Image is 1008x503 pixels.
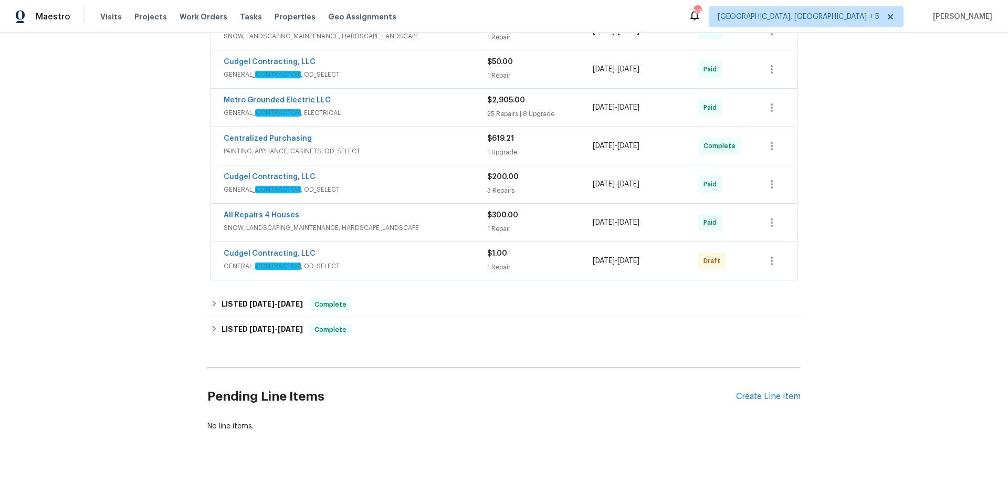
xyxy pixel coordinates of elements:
[224,97,331,104] a: Metro Grounded Electric LLC
[224,135,312,142] a: Centralized Purchasing
[224,212,299,219] a: All Repairs 4 Houses
[703,64,721,75] span: Paid
[224,58,316,66] a: Cudgel Contracting, LLC
[224,146,487,156] span: PAINTING, APPLIANCE, CABINETS, OD_SELECT
[224,223,487,233] span: SNOW, LANDSCAPING_MAINTENANCE, HARDSCAPE_LANDSCAPE
[224,250,316,257] a: Cudgel Contracting, LLC
[222,323,303,336] h6: LISTED
[718,12,879,22] span: [GEOGRAPHIC_DATA], [GEOGRAPHIC_DATA] + 5
[593,141,639,151] span: -
[487,147,593,158] div: 1 Upgrade
[222,298,303,311] h6: LISTED
[593,219,615,226] span: [DATE]
[487,97,525,104] span: $2,905.00
[617,257,639,265] span: [DATE]
[240,13,262,20] span: Tasks
[255,263,301,270] em: CONTRACTOR
[487,185,593,196] div: 3 Repairs
[593,142,615,150] span: [DATE]
[207,421,801,432] div: No line items.
[487,262,593,273] div: 1 Repair
[249,326,275,333] span: [DATE]
[100,12,122,22] span: Visits
[593,217,639,228] span: -
[593,257,615,265] span: [DATE]
[255,186,301,193] em: CONTRACTOR
[617,104,639,111] span: [DATE]
[487,109,593,119] div: 25 Repairs | 8 Upgrade
[278,326,303,333] span: [DATE]
[207,372,736,421] h2: Pending Line Items
[593,181,615,188] span: [DATE]
[617,142,639,150] span: [DATE]
[703,179,721,190] span: Paid
[487,250,507,257] span: $1.00
[487,173,519,181] span: $200.00
[593,104,615,111] span: [DATE]
[224,108,487,118] span: GENERAL_ , ELECTRICAL
[593,64,639,75] span: -
[593,66,615,73] span: [DATE]
[249,300,275,308] span: [DATE]
[310,324,351,335] span: Complete
[207,292,801,317] div: LISTED [DATE]-[DATE]Complete
[617,219,639,226] span: [DATE]
[249,300,303,308] span: -
[593,179,639,190] span: -
[593,256,639,266] span: -
[249,326,303,333] span: -
[487,224,593,234] div: 1 Repair
[224,173,316,181] a: Cudgel Contracting, LLC
[703,102,721,113] span: Paid
[487,212,518,219] span: $300.00
[487,58,513,66] span: $50.00
[207,317,801,342] div: LISTED [DATE]-[DATE]Complete
[224,69,487,80] span: GENERAL_ , OD_SELECT
[224,184,487,195] span: GENERAL_ , OD_SELECT
[487,32,593,43] div: 1 Repair
[703,217,721,228] span: Paid
[224,261,487,271] span: GENERAL_ , OD_SELECT
[180,12,227,22] span: Work Orders
[255,71,301,78] em: CONTRACTOR
[703,256,724,266] span: Draft
[36,12,70,22] span: Maestro
[736,392,801,402] div: Create Line Item
[929,12,992,22] span: [PERSON_NAME]
[694,6,701,17] div: 59
[310,299,351,310] span: Complete
[278,300,303,308] span: [DATE]
[703,141,740,151] span: Complete
[275,12,316,22] span: Properties
[134,12,167,22] span: Projects
[593,102,639,113] span: -
[328,12,396,22] span: Geo Assignments
[255,109,301,117] em: CONTRACTOR
[617,66,639,73] span: [DATE]
[487,70,593,81] div: 1 Repair
[487,135,514,142] span: $619.21
[224,31,487,41] span: SNOW, LANDSCAPING_MAINTENANCE, HARDSCAPE_LANDSCAPE
[617,181,639,188] span: [DATE]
